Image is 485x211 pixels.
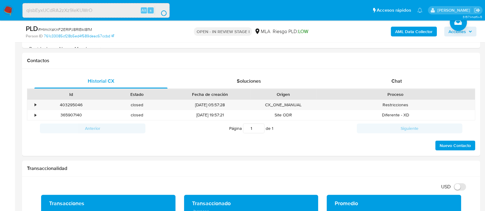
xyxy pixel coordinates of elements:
[474,7,480,13] a: Salir
[170,100,250,110] div: [DATE] 05:57:28
[250,110,316,120] div: Site ODR
[23,6,169,14] input: Buscar usuario o caso...
[437,7,472,13] p: martin.degiuli@mercadolibre.com
[194,27,252,36] p: OPEN - IN REVIEW STAGE I
[27,165,475,171] h1: Transaccionalidad
[316,110,475,120] div: Diferente - XD
[26,33,43,39] b: Person ID
[174,91,246,97] div: Fecha de creación
[440,141,471,150] span: Nuevo Contacto
[170,110,250,120] div: [DATE] 19:57:21
[40,123,145,133] button: Anterior
[316,100,475,110] div: Restricciones
[150,7,152,13] span: s
[44,33,114,39] a: 761c33085cf28b5ed4f589deac67ccbd
[88,77,114,85] span: Historial CX
[38,110,104,120] div: 365907140
[250,100,316,110] div: CX_ONE_MANUAL
[377,7,411,13] span: Accesos rápidos
[229,123,273,133] span: Página de
[38,100,104,110] div: 403295046
[462,14,482,19] span: 3.157.1-hotfix-5
[141,7,146,13] span: Alt
[272,125,273,131] span: 1
[298,28,308,35] span: LOW
[26,24,38,33] b: PLD
[391,77,402,85] span: Chat
[42,91,100,97] div: Id
[395,27,433,36] b: AML Data Collector
[35,112,36,118] div: •
[448,27,466,36] span: Acciones
[108,91,166,97] div: Estado
[237,77,261,85] span: Soluciones
[27,58,475,64] h1: Contactos
[417,8,422,13] a: Notificaciones
[104,100,170,110] div: closed
[38,26,92,32] span: # HImiXsKnF2ERIPJ8RIBkl8fM
[444,27,476,36] button: Acciones
[35,102,36,108] div: •
[272,28,308,35] span: Riesgo PLD:
[104,110,170,120] div: closed
[254,28,270,35] div: MLA
[155,6,167,15] button: search-icon
[255,91,312,97] div: Origen
[391,27,437,36] button: AML Data Collector
[321,91,471,97] div: Proceso
[357,123,462,133] button: Siguiente
[435,141,475,150] button: Nuevo Contacto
